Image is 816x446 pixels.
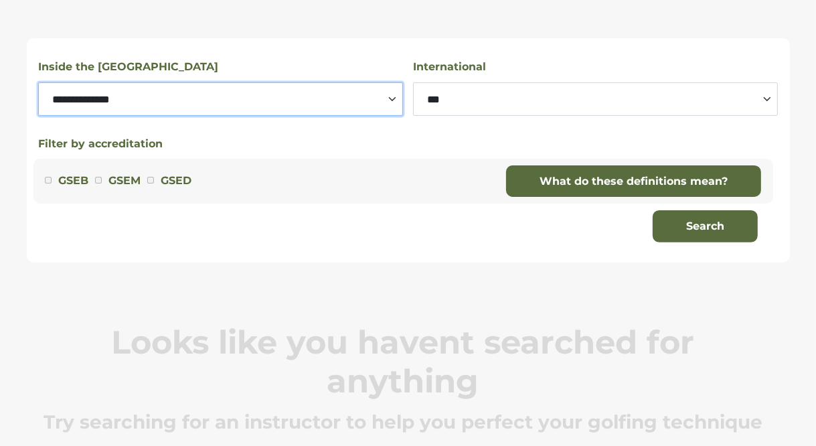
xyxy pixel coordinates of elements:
[33,323,773,400] p: Looks like you havent searched for anything
[38,82,403,116] select: Select a state
[413,82,778,116] select: Select a country
[653,210,758,242] button: Search
[33,411,773,433] p: Try searching for an instructor to help you perfect your golfing technique
[108,172,141,190] label: GSEM
[161,172,191,190] label: GSED
[506,165,761,198] a: What do these definitions mean?
[38,136,163,152] button: Filter by accreditation
[38,58,218,76] label: Inside the [GEOGRAPHIC_DATA]
[413,58,486,76] label: International
[58,172,88,190] label: GSEB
